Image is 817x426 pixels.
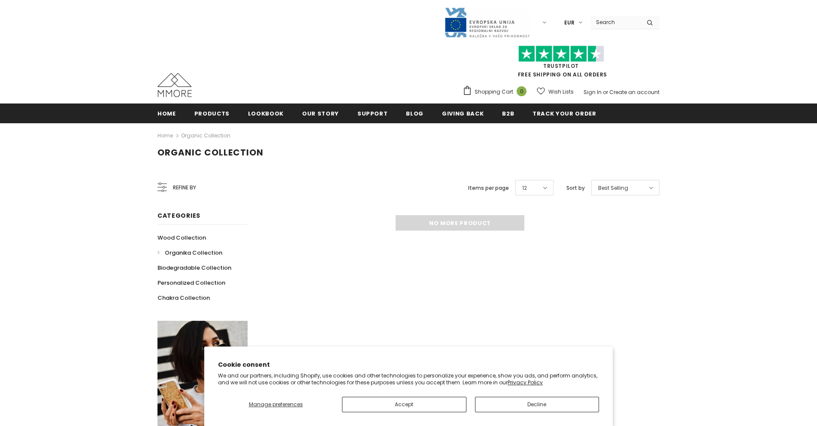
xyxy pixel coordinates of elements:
a: Lookbook [248,103,284,123]
span: Wood Collection [157,234,206,242]
button: Decline [475,397,599,412]
h2: Cookie consent [218,360,599,369]
a: B2B [502,103,514,123]
span: B2B [502,110,514,118]
a: Wood Collection [157,230,206,245]
span: 0 [517,86,527,96]
span: Personalized Collection [157,279,225,287]
span: Organic Collection [157,146,263,158]
a: Trustpilot [543,62,579,70]
img: Javni Razpis [444,7,530,38]
span: Chakra Collection [157,294,210,302]
span: Giving back [442,110,484,118]
a: Products [194,103,230,123]
button: Accept [342,397,466,412]
span: or [603,88,608,96]
span: Track your order [533,110,596,118]
input: Search Site [591,16,640,28]
a: Giving back [442,103,484,123]
a: Home [157,103,176,123]
span: support [357,110,388,118]
span: 12 [522,184,527,192]
span: FREE SHIPPING ON ALL ORDERS [463,49,660,78]
a: Our Story [302,103,339,123]
span: Biodegradable Collection [157,264,231,272]
a: Organic Collection [181,132,230,139]
a: Organika Collection [157,245,222,260]
a: Track your order [533,103,596,123]
img: Trust Pilot Stars [518,46,604,62]
span: EUR [564,18,575,27]
span: Categories [157,211,200,220]
label: Items per page [468,184,509,192]
a: support [357,103,388,123]
span: Shopping Cart [475,88,513,96]
span: Lookbook [248,110,284,118]
a: Blog [406,103,424,123]
span: Manage preferences [249,401,303,408]
button: Manage preferences [218,397,333,412]
a: Privacy Policy [508,379,543,386]
a: Chakra Collection [157,290,210,305]
img: MMORE Cases [157,73,192,97]
a: Wish Lists [537,84,574,99]
a: Javni Razpis [444,18,530,26]
a: Shopping Cart 0 [463,85,531,98]
span: Our Story [302,110,339,118]
span: Best Selling [598,184,628,192]
a: Sign In [584,88,602,96]
span: Home [157,110,176,118]
a: Home [157,131,173,141]
span: Refine by [173,183,196,192]
label: Sort by [566,184,585,192]
span: Wish Lists [548,88,574,96]
span: Blog [406,110,424,118]
a: Biodegradable Collection [157,260,231,275]
p: We and our partners, including Shopify, use cookies and other technologies to personalize your ex... [218,372,599,386]
span: Organika Collection [165,249,222,257]
a: Create an account [609,88,660,96]
span: Products [194,110,230,118]
a: Personalized Collection [157,275,225,290]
